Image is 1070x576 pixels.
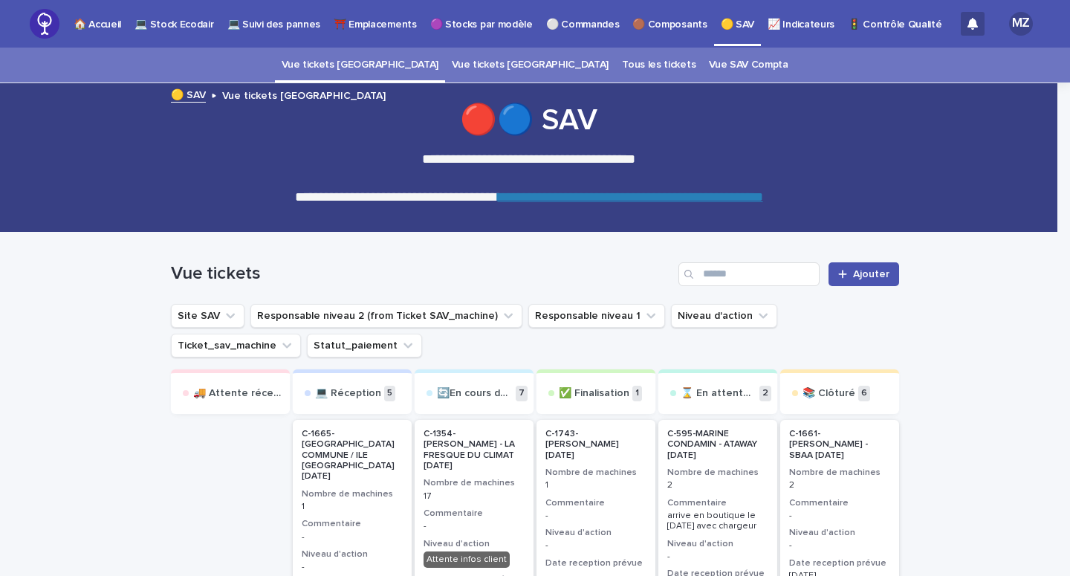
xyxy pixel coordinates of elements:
h3: Commentaire [789,497,890,509]
button: Ticket_sav_machine [171,334,301,357]
p: 🔄En cours de traitement [437,387,513,400]
h3: Niveau d'action [789,527,890,539]
p: C-1354-[PERSON_NAME] - LA FRESQUE DU CLIMAT [DATE] [424,429,525,472]
h1: 🔴🔵 SAV [165,103,893,138]
h3: Nombre de machines [667,467,768,479]
h3: Commentaire [424,508,525,520]
a: 🟡 SAV [171,85,206,103]
p: 1 [545,480,646,491]
div: - [424,521,525,531]
a: Add New [829,262,899,286]
div: MZ [1009,12,1033,36]
p: 6 [858,386,870,401]
h3: Nombre de machines [302,488,403,500]
h3: Niveau d'action [302,549,403,560]
p: 📚 Clôturé [802,387,855,400]
p: 🚚 Attente réception [193,387,284,400]
p: - [667,551,768,562]
p: 7 [516,386,528,401]
p: 💻 Réception [315,387,381,400]
div: - [302,532,403,543]
h3: Commentaire [545,497,646,509]
img: JzSyWMYZRrOrwMBeQwjA [30,9,59,39]
a: Vue tickets [GEOGRAPHIC_DATA] [282,48,438,82]
p: 1 [302,502,403,512]
h3: Nombre de machines [789,467,890,479]
p: Vue tickets [GEOGRAPHIC_DATA] [222,86,386,103]
p: - [789,540,890,551]
h3: Niveau d'action [424,538,525,550]
a: Tous les tickets [622,48,695,82]
input: Search [678,262,820,286]
button: Responsable niveau 1 [528,304,665,328]
p: - [302,562,403,572]
p: 17 [424,491,525,502]
a: Vue SAV Compta [709,48,788,82]
p: C-1661-[PERSON_NAME] - SBAA [DATE] [789,429,890,461]
p: ✅ Finalisation [559,387,629,400]
div: arrive en boutique le [DATE] avec chargeur [667,511,768,532]
a: Vue tickets [GEOGRAPHIC_DATA] [452,48,609,82]
h3: Nombre de machines [424,477,525,489]
p: - [545,540,646,551]
p: C-1743-[PERSON_NAME] [DATE] [545,429,646,461]
button: Site SAV [171,304,244,328]
span: Add New [853,269,889,279]
p: 1 [632,386,642,401]
h3: Niveau d'action [545,527,646,539]
h3: Commentaire [667,497,768,509]
p: 5 [384,386,395,401]
p: C-595-MARINE CONDAMIN - ATAWAY [DATE] [667,429,768,461]
p: 2 [759,386,771,401]
h3: Date reception prévue [789,557,890,569]
p: ⌛ En attente de restitution [681,387,756,400]
button: Responsable niveau 2 (from Ticket SAV_machine) [250,304,522,328]
div: - [545,511,646,521]
h3: Niveau d'action [667,538,768,550]
button: Statut_paiement [307,334,422,357]
h1: Vue tickets [171,263,672,285]
div: Attente infos client [424,551,510,568]
p: 2 [667,480,768,491]
p: C-1665-[GEOGRAPHIC_DATA] COMMUNE / ILE [GEOGRAPHIC_DATA] [DATE] [302,429,403,482]
p: 2 [789,480,890,491]
h3: Nombre de machines [545,467,646,479]
h3: Date reception prévue [545,557,646,569]
div: - [789,511,890,521]
button: Niveau d'action [671,304,777,328]
h3: Commentaire [302,518,403,530]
